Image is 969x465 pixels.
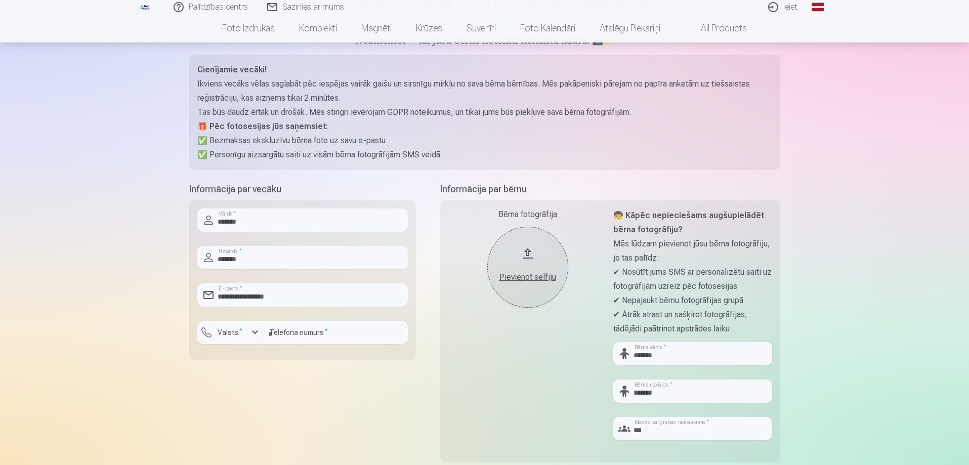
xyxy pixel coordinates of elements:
p: Mēs lūdzam pievienot jūsu bērna fotogrāfiju, jo tas palīdz: [613,237,772,265]
label: Valsts [214,327,246,337]
img: /fa1 [140,4,151,10]
a: Atslēgu piekariņi [587,14,672,43]
h5: Informācija par bērnu [440,182,780,196]
a: Magnēti [349,14,404,43]
strong: Cienījamie vecāki! [197,65,267,74]
a: All products [672,14,759,43]
p: ✅ Bezmaksas ekskluzīvu bērna foto uz savu e-pastu [197,134,772,148]
p: ✔ Nepajaukt bērnu fotogrāfijas grupā [613,293,772,308]
strong: 🎁 Pēc fotosesijas jūs saņemsiet: [197,121,328,131]
p: Tas būs daudz ērtāk un drošāk. Mēs stingri ievērojam GDPR noteikumus, un tikai jums būs piekļuve ... [197,105,772,119]
a: Krūzes [404,14,454,43]
a: Foto kalendāri [508,14,587,43]
button: Valsts* [197,321,263,344]
p: ✅ Personīgu aizsargātu saiti uz visām bērna fotogrāfijām SMS veidā [197,148,772,162]
strong: 🧒 Kāpēc nepieciešams augšupielādēt bērna fotogrāfiju? [613,210,764,234]
p: Ikviens vecāks vēlas saglabāt pēc iespējas vairāk gaišu un sirsnīgu mirkļu no sava bērna bērnības... [197,77,772,105]
p: ✔ Nosūtīt jums SMS ar personalizētu saiti uz fotogrāfijām uzreiz pēc fotosesijas [613,265,772,293]
button: Pievienot selfiju [487,227,568,308]
a: Foto izdrukas [210,14,287,43]
a: Suvenīri [454,14,508,43]
p: ✔ Ātrāk atrast un sašķirot fotogrāfijas, tādējādi paātrinot apstrādes laiku [613,308,772,336]
a: Komplekti [287,14,349,43]
h5: Informācija par vecāku [189,182,416,196]
div: Bērna fotogrāfija [448,208,607,221]
div: Pievienot selfiju [497,271,558,283]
